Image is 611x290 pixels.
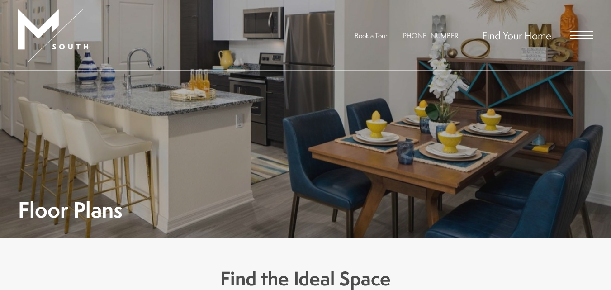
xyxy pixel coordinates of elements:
a: Call Us at 813-570-8014 [401,31,460,40]
img: MSouth [18,9,88,62]
a: Find Your Home [482,28,551,43]
h1: Floor Plans [18,200,123,220]
button: Open Menu [570,31,593,39]
a: Book a Tour [355,31,388,40]
span: [PHONE_NUMBER] [401,31,460,40]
